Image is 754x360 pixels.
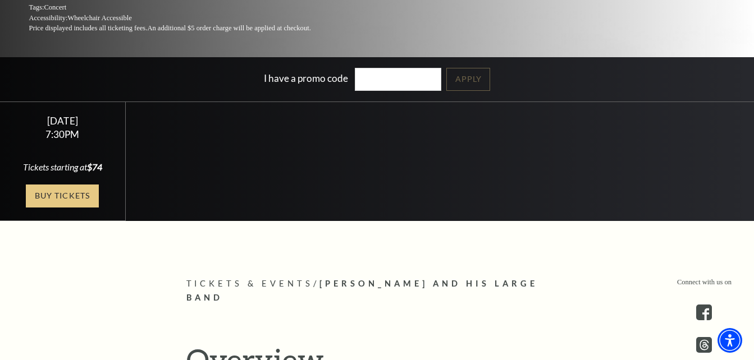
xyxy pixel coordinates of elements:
div: [DATE] [13,115,112,127]
span: An additional $5 order charge will be applied at checkout. [147,24,310,32]
p: Tags: [29,2,338,13]
span: [PERSON_NAME] and his Large Band [186,279,538,302]
span: Tickets & Events [186,279,314,288]
label: I have a promo code [264,72,348,84]
a: Buy Tickets [26,184,99,207]
p: / [186,277,568,305]
span: Wheelchair Accessible [67,14,131,22]
span: $74 [87,161,102,172]
span: Concert [44,3,66,11]
p: Connect with us on [677,277,732,288]
div: 7:30PM [13,130,112,139]
div: Accessibility Menu [718,328,742,353]
div: Tickets starting at [13,161,112,173]
p: Price displayed includes all ticketing fees. [29,23,338,34]
p: Accessibility: [29,13,338,24]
